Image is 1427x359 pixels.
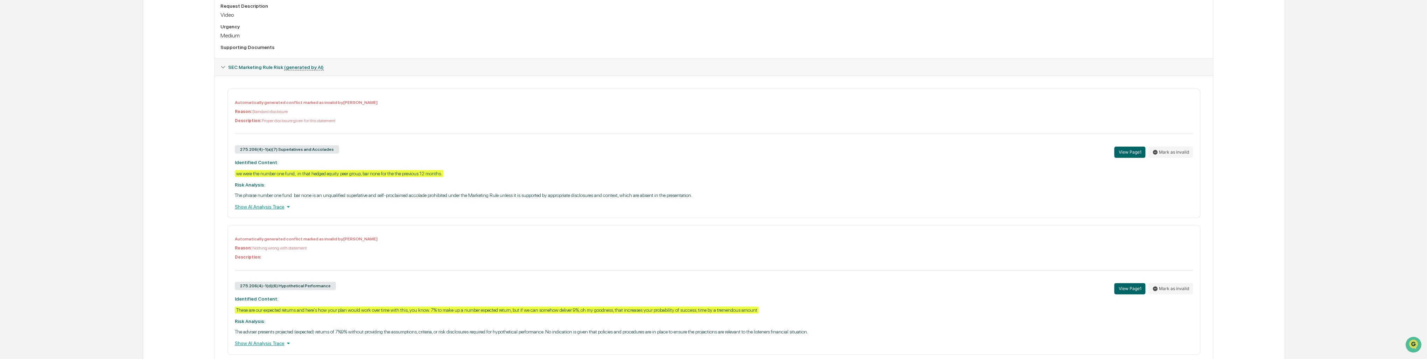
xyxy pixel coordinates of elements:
button: Start new chat [119,55,127,64]
div: Medium [220,32,1208,39]
div: 🔎 [7,138,13,143]
div: Supporting Documents [220,44,1208,50]
iframe: Open customer support [1405,336,1424,355]
img: Sigrid Alegria [7,88,18,99]
strong: Identified Content: [235,296,278,302]
div: 🖐️ [7,125,13,130]
button: Mark as invalid [1148,283,1193,294]
div: We're available if you need us! [31,60,96,66]
button: Mark as invalid [1148,147,1193,158]
p: Nothing wrong with statement [235,246,1193,251]
a: 🗄️Attestations [48,121,90,134]
div: Urgency [220,24,1208,29]
strong: Identified Content: [235,160,278,165]
img: 1746055101610-c473b297-6a78-478c-a979-82029cc54cd1 [7,53,20,66]
span: SEC Marketing Rule Risk [228,64,324,70]
div: Show AI Analysis Trace [235,203,1193,211]
span: Data Lookup [14,137,44,144]
img: 8933085812038_c878075ebb4cc5468115_72.jpg [15,53,27,66]
div: Show AI Analysis Trace [235,339,1193,347]
b: Reason: [235,109,252,114]
button: See all [108,76,127,84]
span: • [58,95,61,100]
span: Preclearance [14,124,45,131]
div: Past conversations [7,77,47,83]
div: Request Description [220,3,1208,9]
b: Description: [235,255,261,260]
u: (generated by AI) [284,64,324,70]
div: These are our expected returns and here's how your plan would work over time with this, you know.... [235,307,759,314]
div: Start new chat [31,53,115,60]
button: View Page1 [1114,147,1145,158]
strong: Risk Analysis: [235,182,265,188]
div: 275.206(4)-1(a)(7) Superlatives and Accolades [235,145,339,154]
div: Video [220,12,1208,18]
button: View Page1 [1114,283,1145,294]
p: How can we help? [7,14,127,26]
div: SEC Marketing Rule Risk (generated by AI) [215,59,1213,76]
div: 🗄️ [51,125,56,130]
p: Standard disclosure [235,109,1193,114]
div: 275.206(4)-1(d)(6) Hypothetical Performance [235,282,336,290]
a: 🖐️Preclearance [4,121,48,134]
b: Reason: [235,246,252,251]
p: Automatically generated conflict marked as invalid by [PERSON_NAME] [235,237,1193,241]
p: The adviser presents projected (expected) returns of 7%9% without providing the assumptions, crit... [235,329,1193,335]
span: Attestations [58,124,87,131]
p: The phrase number one fund bar none is an unqualified superlative and self-proclaimed accolade pr... [235,192,1193,198]
span: Pylon [70,154,85,160]
a: 🔎Data Lookup [4,134,47,147]
a: Powered byPylon [49,154,85,160]
span: [PERSON_NAME] [22,95,57,100]
div: we were the number one fund, in that hedged equity peer group, bar none for the the previous 12 m... [235,170,443,177]
strong: Risk Analysis: [235,318,265,324]
span: [DATE] [62,95,76,100]
b: Description: [235,118,261,123]
p: Proper disclosure given for this statement [235,118,1193,123]
p: Automatically generated conflict marked as invalid by [PERSON_NAME] [235,100,1193,105]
